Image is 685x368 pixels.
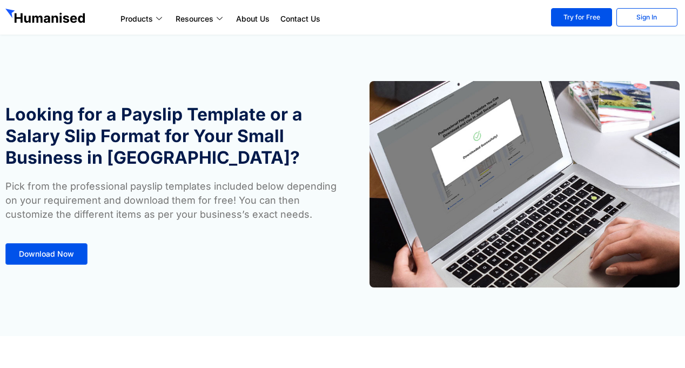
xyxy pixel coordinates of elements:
a: About Us [231,12,275,25]
span: Download Now [19,250,74,258]
a: Resources [170,12,231,25]
a: Contact Us [275,12,326,25]
a: Download Now [5,243,88,265]
a: Sign In [616,8,677,26]
a: Try for Free [551,8,612,26]
h1: Looking for a Payslip Template or a Salary Slip Format for Your Small Business in [GEOGRAPHIC_DATA]? [5,104,337,169]
a: Products [115,12,170,25]
img: GetHumanised Logo [5,9,88,26]
p: Pick from the professional payslip templates included below depending on your requirement and dow... [5,179,337,222]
